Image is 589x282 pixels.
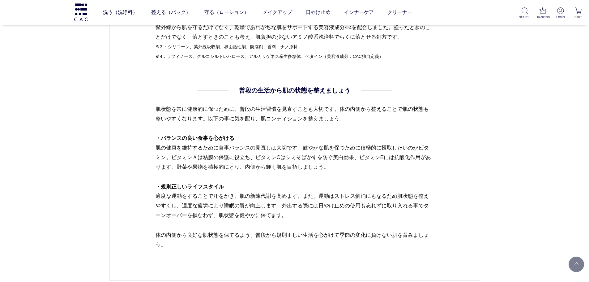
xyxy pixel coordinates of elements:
a: 守る（ローション） [204,4,249,21]
p: CART [573,15,584,20]
p: 肌状態を常に健康的に保つために、普段の生活習慣を見直すことも大切です。体の内側から整えることで肌の状態も整いやすくなります。以下の事に気を配り、肌コンディションを整えましょう。 [156,104,433,133]
span: ※3 ：シリコーン、紫外線吸収剤、界面活性剤、防腐剤、香料、ナノ原料 ※4：ラフィノース、グルコシルトレハロース、アルカリゲネス産生多糖体、ベタイン（美容液成分：CAC独自定義） [156,45,383,59]
a: 洗う（洗浄料） [103,4,138,21]
a: インナーケア [344,4,374,21]
p: 肌の健康を維持するために食事バランスの見直しは大切です。健やかな肌を保つために積極的に摂取したいのがビタミン。ビタミンＡは粘膜の保護に役立ち、ビタミンCはシミそばかすを防ぐ美白効果、ビタミンEに... [156,133,433,182]
p: LOGIN [555,15,566,20]
a: SEARCH [519,7,531,20]
a: CART [573,7,584,20]
img: logo [73,3,89,21]
p: 適度な運動をすることで汗をかき、肌の新陳代謝を高めます。また、運動はストレス解消にもなるため肌状態を整えやすくし、適度な疲労により睡眠の質が向上します。外出する際には日やけ止めの使用も忘れずに取... [156,182,433,230]
p: SEARCH [519,15,531,20]
p: 体の内側から良好な肌状態を保てるよう、普段から規則正しい生活を心がけて季節の変化に負けない肌を育みましょう。 [156,230,433,249]
h4: 普段の生活から肌の状態を整えましょう [239,86,350,95]
span: ・規則正しいライフスタイル [156,184,224,190]
p: RANKING [537,15,548,20]
a: クリーナー [387,4,412,21]
span: ・バランスの良い食事を心がける [156,135,234,141]
a: LOGIN [555,7,566,20]
a: メイクアップ [262,4,292,21]
a: 整える（パック） [151,4,191,21]
a: RANKING [537,7,548,20]
a: 日やけ止め [306,4,331,21]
